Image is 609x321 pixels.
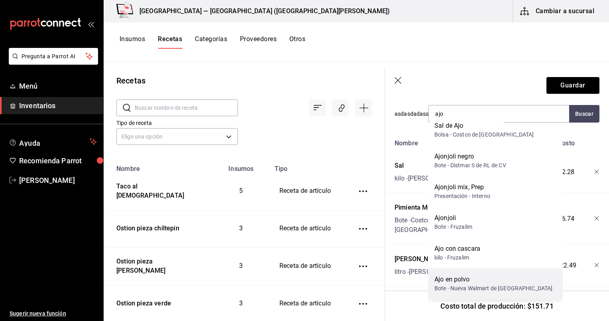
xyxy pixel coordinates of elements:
div: Bote - Costco de [GEOGRAPHIC_DATA] [395,216,495,235]
span: Ayuda [19,137,86,147]
span: 3 [239,262,243,269]
span: Inventarios [19,100,97,111]
div: Sal de Ajo [434,121,534,131]
button: Buscar [569,105,599,123]
button: Pregunta a Parrot AI [9,48,98,65]
div: Asociar recetas [332,99,349,116]
div: Agregar receta [355,99,372,116]
a: Pregunta a Parrot AI [6,58,98,66]
button: open_drawer_menu [88,21,94,27]
div: litro - [PERSON_NAME] [395,267,458,277]
div: Ajonjoli negro [434,152,506,161]
th: Insumos [212,160,270,172]
td: Receta de artículo [270,247,345,285]
div: Ajonjoli [434,213,472,223]
div: Ostion pieza chiltepin [113,221,179,233]
button: Otros [289,35,305,49]
div: [PERSON_NAME] [395,254,458,264]
div: Ajonjoli mix, Prep [434,182,490,192]
td: Receta de artículo [270,210,345,247]
div: Bote - Nueva Walmart de [GEOGRAPHIC_DATA] [434,284,552,293]
div: Ostion pieza verde [113,296,171,308]
div: Recetas [116,75,145,87]
span: [PERSON_NAME] [19,175,97,186]
input: Buscar insumo [429,105,509,122]
div: asdasdadass [395,105,599,123]
span: Menú [19,81,97,91]
button: Guardar [546,77,599,94]
div: Nombre [391,135,495,148]
h3: [GEOGRAPHIC_DATA] — [GEOGRAPHIC_DATA] ([GEOGRAPHIC_DATA][PERSON_NAME]) [133,6,390,16]
span: 5 [239,187,243,194]
div: Insumo [429,122,505,144]
div: Ostion pieza [PERSON_NAME] [113,254,203,275]
div: Pimienta Molida [395,203,495,212]
div: Bote - Fruzalim [434,223,472,231]
span: $2.28 [558,167,575,177]
div: Ordenar por [309,99,326,116]
div: Presentación - Interno [434,192,490,200]
input: Buscar nombre de receta [135,100,238,116]
span: 3 [239,299,243,307]
span: $22.49 [556,261,576,270]
div: Ajo en polvo [434,275,552,284]
th: Tipo [270,160,345,172]
span: Sugerir nueva función [10,309,97,318]
td: Receta de artículo [270,172,345,210]
div: Sal [395,161,457,170]
div: Taco al [DEMOGRAPHIC_DATA] [113,179,203,200]
div: navigation tabs [120,35,305,49]
label: Tipo de receta [116,120,238,126]
button: Recetas [158,35,182,49]
span: Recomienda Parrot [19,155,97,166]
div: Costo total de producción: $151.71 [385,291,609,321]
div: Bolsa - Costco de [GEOGRAPHIC_DATA] [434,131,534,139]
span: 3 [239,224,243,232]
span: $6.74 [558,214,575,224]
div: Bote - Distmar S de RL de CV [434,161,506,170]
span: Pregunta a Parrot AI [22,52,86,61]
div: Ajo con cascara [434,244,480,254]
div: Elige una opción [116,128,238,145]
div: kilo - [PERSON_NAME] [395,174,457,183]
div: kilo - Fruzalim [434,254,480,262]
button: Insumos [120,35,145,49]
th: Nombre [104,160,212,172]
button: Proveedores [240,35,277,49]
button: Categorías [195,35,227,49]
div: Costo [548,135,582,148]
